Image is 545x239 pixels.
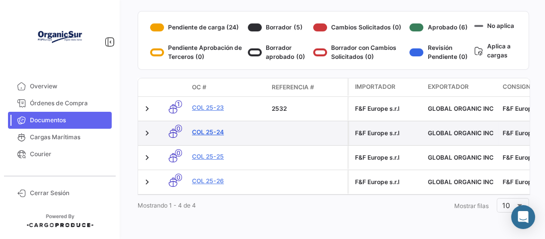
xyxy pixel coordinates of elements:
span: 1 [175,100,182,108]
span: 0 [175,125,182,132]
div: 2532 [272,104,344,113]
a: Cargas Marítimas [8,129,112,146]
img: Logo+OrganicSur.png [35,12,85,62]
span: Exportador [428,82,469,91]
a: Expand/Collapse Row [142,128,152,138]
a: Courier [8,146,112,163]
datatable-header-cell: Modo de Transporte [158,83,188,91]
span: 10 [502,201,510,210]
div: Pendiente Aprobación de Terceros (0) [150,43,244,61]
div: Abrir Intercom Messenger [511,205,535,229]
div: F&F Europe s.r.l [355,178,420,187]
span: Órdenes de Compra [30,99,108,108]
div: Borrador con Cambios Solicitados (0) [313,43,406,61]
span: OC # [192,83,206,92]
div: F&F Europe s.r.l [355,104,420,113]
span: Overview [30,82,108,91]
datatable-header-cell: OC # [188,79,268,96]
span: 0 [175,174,182,181]
a: COL 25-23 [192,103,264,112]
span: Importador [355,82,395,91]
a: Expand/Collapse Row [142,104,152,114]
a: COL 25-26 [192,177,264,186]
div: Borrador (5) [248,19,309,35]
span: Mostrando 1 - 4 de 4 [138,202,196,209]
div: Cambios Solicitados (0) [313,19,406,35]
span: Documentos [30,116,108,125]
datatable-header-cell: Importador [349,78,424,96]
a: Overview [8,78,112,95]
span: Courier [30,150,108,159]
datatable-header-cell: Referencia # [268,79,348,96]
div: Revisión Pendiente (0) [409,43,470,61]
div: F&F Europe s.r.l [355,153,420,162]
div: Aprobado (6) [409,19,470,35]
span: Cerrar Sesión [30,189,108,198]
span: Mostrar filas [454,202,489,210]
div: Pendiente de carga (24) [150,19,244,35]
a: Expand/Collapse Row [142,153,152,163]
div: Borrador aprobado (0) [248,43,309,61]
a: Documentos [8,112,112,129]
span: Cargas Marítimas [30,133,108,142]
a: Expand/Collapse Row [142,177,152,187]
div: No aplica [474,19,517,32]
a: COL 25-25 [192,152,264,161]
div: GLOBAL ORGANIC INC [428,178,495,187]
div: GLOBAL ORGANIC INC [428,153,495,162]
div: GLOBAL ORGANIC INC [428,104,495,113]
a: Órdenes de Compra [8,95,112,112]
div: GLOBAL ORGANIC INC [428,129,495,138]
div: Aplica a cargas [474,40,517,61]
a: COL 25-24 [192,128,264,137]
datatable-header-cell: Exportador [424,78,499,96]
span: Referencia # [272,83,314,92]
div: F&F Europe s.r.l [355,129,420,138]
span: 0 [175,149,182,157]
